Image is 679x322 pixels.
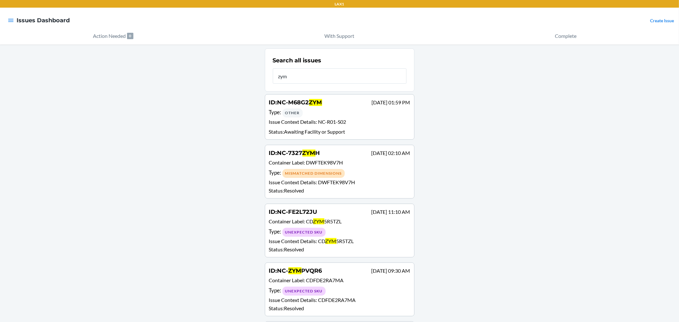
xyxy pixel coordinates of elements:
[325,32,355,40] p: With Support
[269,108,410,117] div: Type :
[269,267,322,275] h4: ID :
[269,227,410,237] div: Type :
[302,150,315,157] span: ZYM
[17,16,70,24] h4: Issues Dashboard
[315,150,320,157] span: H
[306,218,313,224] span: CD
[269,286,410,296] div: Type :
[335,1,344,7] p: LAX1
[269,246,410,253] p: Status : Resolved
[269,118,410,127] p: Issue Context Details :
[269,178,410,186] p: Issue Context Details :
[555,32,577,40] p: Complete
[265,204,414,257] a: ID:NC-FE2L72JU[DATE] 11:10 AMContainer Label: CDZYM5R5TZLType: Unexpected SKUIssue Context Detail...
[269,218,410,227] p: Container Label :
[269,187,410,194] p: Status : Resolved
[288,267,301,274] span: ZYM
[269,98,322,107] h4: ID :
[127,33,133,39] p: 0
[282,108,303,117] div: Other
[318,179,355,185] span: DWFTEK98V7H
[318,119,346,125] span: NC-R01-S02
[277,208,317,215] span: NC-FE2L72JU
[269,296,410,304] p: Issue Context Details :
[371,208,410,216] p: [DATE] 11:10 AM
[269,276,410,286] p: Container Label :
[269,149,320,157] h4: ID :
[282,228,326,237] div: Unexpected SKU
[265,262,414,316] a: ID:NC-ZYMPVQR6[DATE] 09:30 AMContainer Label: CDFDE2RA7MAType: Unexpected SKUIssue Context Detail...
[325,238,336,244] span: ZYM
[453,28,679,45] button: Complete
[93,32,126,40] p: Action Needed
[306,277,344,283] span: CDFDE2RA7MA
[301,267,322,274] span: PVQR6
[318,297,356,303] span: CDFDE2RA7MA
[318,238,325,244] span: CD
[226,28,453,45] button: With Support
[372,99,410,106] p: [DATE] 01:59 PM
[273,56,322,65] h2: Search all issues
[269,169,410,178] div: Type :
[277,267,288,274] span: NC-
[277,150,302,157] span: NC-7327
[324,218,342,224] span: 5R5TZL
[282,169,345,178] div: Mismatched Dimensions
[265,94,414,140] a: ID:NC-M68G2ZYM[DATE] 01:59 PMType: OtherIssue Context Details: NC-R01-S02Status:Awaiting Facility...
[371,267,410,275] p: [DATE] 09:30 AM
[371,149,410,157] p: [DATE] 02:10 AM
[269,208,317,216] h4: ID :
[277,99,309,106] span: NC-M68G2
[309,99,322,106] span: ZYM
[306,159,343,165] span: DWFTEK98V7H
[269,237,410,245] p: Issue Context Details :
[336,238,354,244] span: 5R5TZL
[265,145,414,199] a: ID:NC-7327ZYMH[DATE] 02:10 AMContainer Label: DWFTEK98V7HType: Mismatched DimensionsIssue Context...
[269,159,410,168] p: Container Label :
[313,218,324,224] span: ZYM
[650,18,674,23] a: Create Issue
[282,287,326,296] div: Unexpected SKU
[269,304,410,312] p: Status : Resolved
[269,128,410,136] p: Status : Awaiting Facility or Support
